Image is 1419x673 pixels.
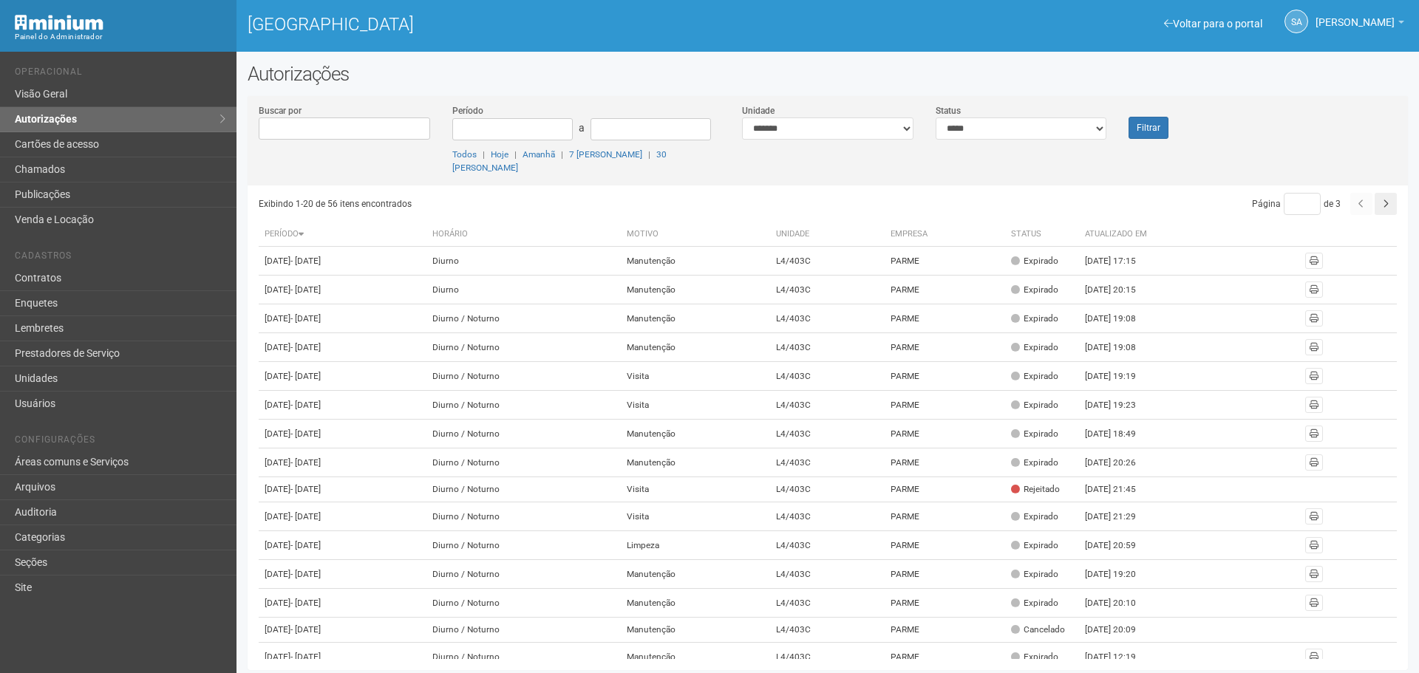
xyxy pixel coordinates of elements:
[259,304,426,333] td: [DATE]
[1316,2,1395,28] span: Silvio Anjos
[770,304,885,333] td: L4/403C
[426,222,622,247] th: Horário
[1252,199,1341,209] span: Página de 3
[1079,247,1160,276] td: [DATE] 17:15
[1079,643,1160,672] td: [DATE] 12:19
[290,624,321,635] span: - [DATE]
[426,618,622,643] td: Diurno / Noturno
[259,477,426,502] td: [DATE]
[770,362,885,391] td: L4/403C
[426,560,622,589] td: Diurno / Noturno
[259,193,828,215] div: Exibindo 1-20 de 56 itens encontrados
[1079,420,1160,448] td: [DATE] 18:49
[1079,618,1160,643] td: [DATE] 20:09
[1011,284,1058,296] div: Expirado
[426,276,622,304] td: Diurno
[426,502,622,531] td: Diurno / Noturno
[290,256,321,266] span: - [DATE]
[1316,18,1404,30] a: [PERSON_NAME]
[290,484,321,494] span: - [DATE]
[259,618,426,643] td: [DATE]
[426,362,622,391] td: Diurno / Noturno
[248,15,817,34] h1: [GEOGRAPHIC_DATA]
[259,589,426,618] td: [DATE]
[290,511,321,522] span: - [DATE]
[770,420,885,448] td: L4/403C
[648,149,650,160] span: |
[15,66,225,82] li: Operacional
[621,247,770,276] td: Manutenção
[290,284,321,295] span: - [DATE]
[1164,18,1262,30] a: Voltar para o portal
[770,560,885,589] td: L4/403C
[621,618,770,643] td: Manutenção
[290,569,321,579] span: - [DATE]
[290,371,321,381] span: - [DATE]
[885,448,1005,477] td: PARME
[885,560,1005,589] td: PARME
[885,643,1005,672] td: PARME
[15,250,225,266] li: Cadastros
[621,222,770,247] th: Motivo
[621,420,770,448] td: Manutenção
[885,247,1005,276] td: PARME
[1011,597,1058,609] div: Expirado
[1079,222,1160,247] th: Atualizado em
[15,30,225,44] div: Painel do Administrador
[426,391,622,420] td: Diurno / Noturno
[1011,651,1058,663] div: Expirado
[248,63,1408,85] h2: Autorizações
[1079,391,1160,420] td: [DATE] 19:23
[1011,428,1058,440] div: Expirado
[259,276,426,304] td: [DATE]
[885,362,1005,391] td: PARME
[621,531,770,560] td: Limpeza
[885,502,1005,531] td: PARME
[259,448,426,477] td: [DATE]
[426,333,622,362] td: Diurno / Noturno
[621,448,770,477] td: Manutenção
[770,247,885,276] td: L4/403C
[885,477,1005,502] td: PARME
[426,448,622,477] td: Diurno / Noturno
[1079,276,1160,304] td: [DATE] 20:15
[1011,510,1058,523] div: Expirado
[426,247,622,276] td: Diurno
[742,104,775,117] label: Unidade
[1011,624,1065,636] div: Cancelado
[290,457,321,468] span: - [DATE]
[1079,362,1160,391] td: [DATE] 19:19
[452,149,477,160] a: Todos
[259,560,426,589] td: [DATE]
[259,333,426,362] td: [DATE]
[290,313,321,324] span: - [DATE]
[1011,399,1058,411] div: Expirado
[1079,560,1160,589] td: [DATE] 19:20
[514,149,517,160] span: |
[770,448,885,477] td: L4/403C
[1011,312,1058,325] div: Expirado
[1011,483,1060,496] div: Rejeitado
[621,477,770,502] td: Visita
[770,618,885,643] td: L4/403C
[452,104,483,117] label: Período
[770,333,885,362] td: L4/403C
[483,149,485,160] span: |
[426,477,622,502] td: Diurno / Noturno
[621,304,770,333] td: Manutenção
[885,304,1005,333] td: PARME
[621,362,770,391] td: Visita
[15,434,225,450] li: Configurações
[770,502,885,531] td: L4/403C
[1129,117,1168,139] button: Filtrar
[770,643,885,672] td: L4/403C
[885,589,1005,618] td: PARME
[1011,255,1058,267] div: Expirado
[770,477,885,502] td: L4/403C
[1005,222,1079,247] th: Status
[1079,589,1160,618] td: [DATE] 20:10
[770,531,885,560] td: L4/403C
[885,333,1005,362] td: PARME
[621,391,770,420] td: Visita
[259,222,426,247] th: Período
